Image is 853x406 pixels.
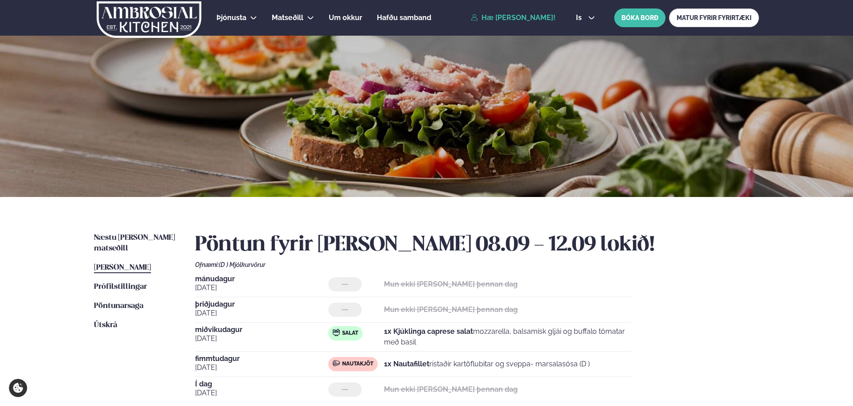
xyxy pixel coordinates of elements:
strong: Mun ekki [PERSON_NAME] þennan dag [384,385,518,394]
span: Næstu [PERSON_NAME] matseðill [94,234,175,252]
img: beef.svg [333,360,340,367]
img: salad.svg [333,329,340,336]
span: is [576,14,584,21]
strong: 1x Nautafillet [384,360,429,368]
span: --- [342,386,348,393]
strong: Mun ekki [PERSON_NAME] þennan dag [384,280,518,288]
a: Prófílstillingar [94,282,147,292]
a: Hæ [PERSON_NAME]! [471,14,555,22]
span: Útskrá [94,321,117,329]
span: [PERSON_NAME] [94,264,151,271]
a: [PERSON_NAME] [94,262,151,273]
span: Nautakjöt [342,361,373,368]
p: ristaðir kartöflubitar og sveppa- marsalasósa (D ) [384,359,590,369]
a: MATUR FYRIR FYRIRTÆKI [669,8,759,27]
img: logo [96,1,202,38]
a: Cookie settings [9,379,27,397]
span: Í dag [195,381,328,388]
span: Hafðu samband [377,13,431,22]
span: [DATE] [195,362,328,373]
strong: Mun ekki [PERSON_NAME] þennan dag [384,305,518,314]
strong: 1x Kjúklinga caprese salat [384,327,473,336]
button: BÓKA BORÐ [614,8,665,27]
span: miðvikudagur [195,326,328,333]
span: [DATE] [195,283,328,293]
a: Matseðill [272,12,303,23]
span: mánudagur [195,275,328,283]
span: fimmtudagur [195,355,328,362]
span: Pöntunarsaga [94,302,143,310]
span: --- [342,306,348,313]
span: Salat [342,330,358,337]
span: Þjónusta [216,13,246,22]
span: þriðjudagur [195,301,328,308]
span: (D ) Mjólkurvörur [219,261,265,268]
a: Um okkur [329,12,362,23]
span: [DATE] [195,388,328,398]
span: [DATE] [195,333,328,344]
a: Hafðu samband [377,12,431,23]
span: --- [342,281,348,288]
a: Þjónusta [216,12,246,23]
span: Prófílstillingar [94,283,147,291]
div: Ofnæmi: [195,261,759,268]
button: is [569,14,602,21]
a: Pöntunarsaga [94,301,143,312]
a: Útskrá [94,320,117,331]
a: Næstu [PERSON_NAME] matseðill [94,233,177,254]
span: [DATE] [195,308,328,319]
span: Um okkur [329,13,362,22]
h2: Pöntun fyrir [PERSON_NAME] 08.09 - 12.09 lokið! [195,233,759,258]
span: Matseðill [272,13,303,22]
p: mozzarella, balsamísk gljái og buffalo tómatar með basil [384,326,632,348]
